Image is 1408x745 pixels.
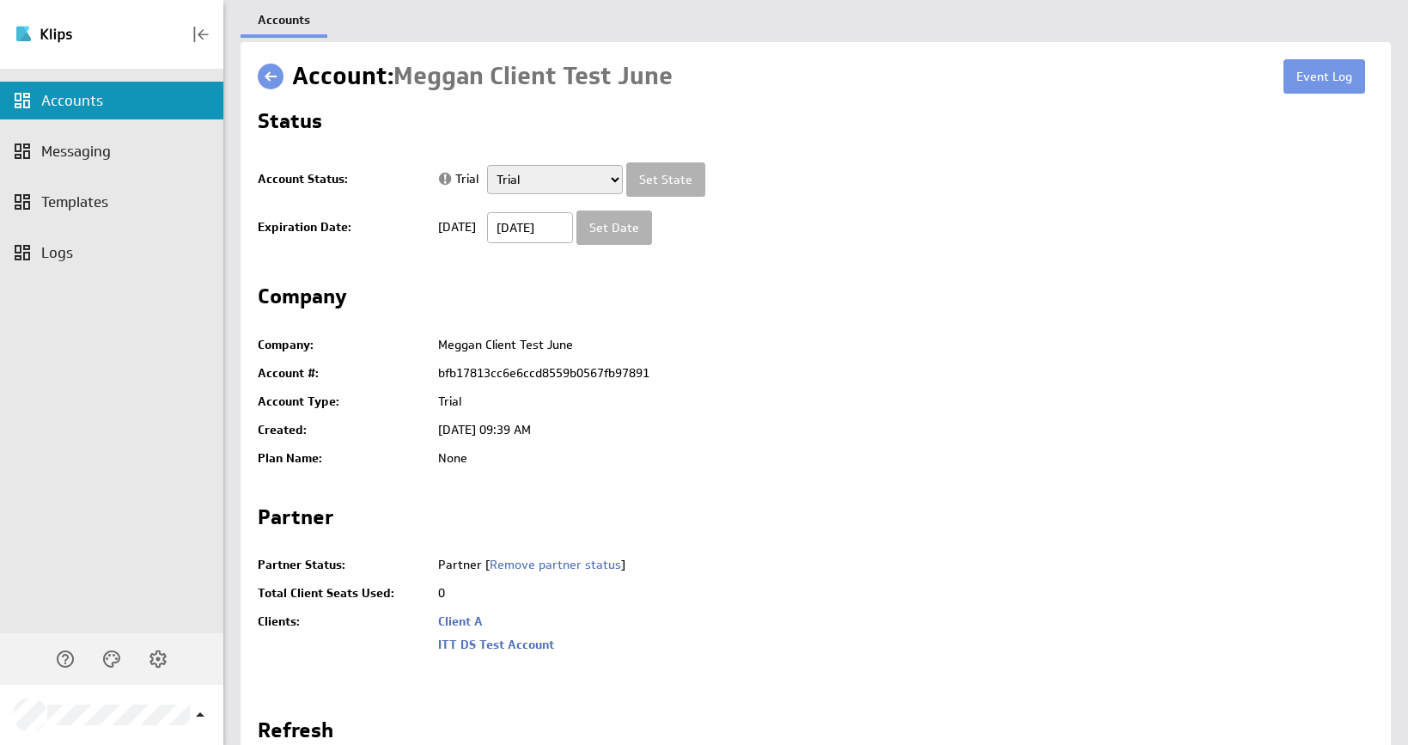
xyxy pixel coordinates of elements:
div: Accounts [41,91,219,110]
td: Account Status: [258,156,430,204]
td: 0 [430,579,625,608]
svg: Account and settings [148,649,168,669]
div: Account and settings [143,644,173,674]
a: ITT DS Test Account [438,637,554,652]
td: [DATE] [430,204,478,252]
td: Trial [430,156,478,204]
td: Meggan Client Test June [430,331,1374,359]
td: [DATE] 09:39 AM [430,416,1374,444]
td: Account Type: [258,388,430,416]
td: Clients: [258,608,430,686]
td: Total Client Seats Used: [258,579,430,608]
h1: Account: [292,59,673,94]
td: Partner [ ] [430,551,625,579]
td: Expiration Date: [258,204,430,252]
span: Meggan Client Test June [393,60,673,92]
div: Logs [41,243,219,262]
div: Help [51,644,80,674]
td: Company: [258,331,430,359]
div: Go to Dashboards [15,21,135,48]
td: None [430,444,1374,473]
h2: Status [258,111,322,138]
div: Themes [97,644,126,674]
h2: Company [258,286,347,314]
div: Messaging [41,142,219,161]
a: Event Log [1283,59,1365,94]
td: Trial [430,388,1374,416]
td: Plan Name: [258,444,430,473]
div: Templates [41,192,219,211]
div: Collapse [186,20,216,49]
svg: Themes [101,649,122,669]
input: Set State [626,162,705,197]
a: Remove partner status [490,557,621,572]
a: Client A [438,614,483,629]
img: Klipfolio klips logo [15,21,135,48]
td: bfb17813cc6e6ccd8559b0567fb97891 [430,359,1374,388]
h2: Partner [258,507,333,534]
td: Partner Status: [258,551,430,579]
input: Set Date [576,211,652,245]
td: Account #: [258,359,430,388]
td: Created: [258,416,430,444]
